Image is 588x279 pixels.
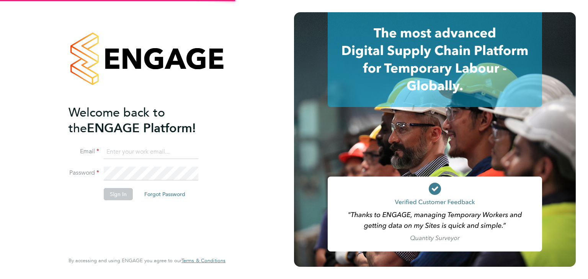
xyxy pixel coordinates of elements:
label: Password [69,169,99,177]
input: Enter your work email... [104,145,198,159]
label: Email [69,148,99,156]
button: Sign In [104,188,133,200]
a: Terms & Conditions [181,258,225,264]
span: By accessing and using ENGAGE you agree to our [69,257,225,264]
button: Forgot Password [138,188,191,200]
span: Welcome back to the [69,105,165,136]
h2: ENGAGE Platform! [69,105,218,136]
